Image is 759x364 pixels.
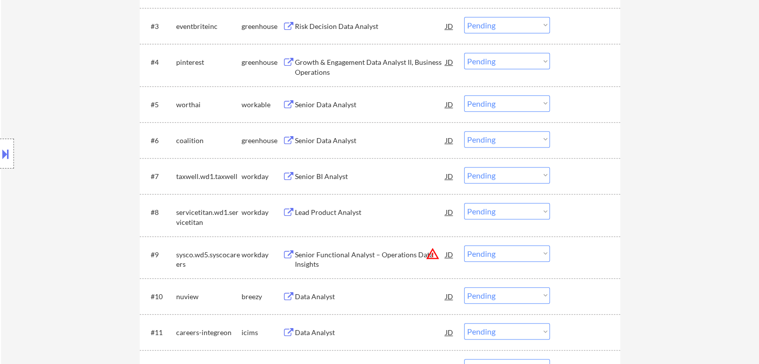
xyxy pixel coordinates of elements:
[176,172,242,182] div: taxwell.wd1.taxwell
[242,21,282,31] div: greenhouse
[295,328,446,338] div: Data Analyst
[445,167,455,185] div: JD
[445,131,455,149] div: JD
[295,207,446,217] div: Lead Product Analyst
[176,21,242,31] div: eventbriteinc
[445,323,455,341] div: JD
[151,292,168,302] div: #10
[176,136,242,146] div: coalition
[176,292,242,302] div: nuview
[151,328,168,338] div: #11
[242,328,282,338] div: icims
[151,21,168,31] div: #3
[151,250,168,260] div: #9
[445,53,455,71] div: JD
[242,292,282,302] div: breezy
[176,57,242,67] div: pinterest
[445,287,455,305] div: JD
[295,21,446,31] div: Risk Decision Data Analyst
[176,100,242,110] div: worthai
[295,57,446,77] div: Growth & Engagement Data Analyst II, Business Operations
[445,95,455,113] div: JD
[176,250,242,269] div: sysco.wd5.syscocareers
[295,100,446,110] div: Senior Data Analyst
[242,57,282,67] div: greenhouse
[242,100,282,110] div: workable
[242,250,282,260] div: workday
[242,172,282,182] div: workday
[176,328,242,338] div: careers-integreon
[426,247,440,261] button: warning_amber
[445,203,455,221] div: JD
[176,207,242,227] div: servicetitan.wd1.servicetitan
[242,136,282,146] div: greenhouse
[242,207,282,217] div: workday
[295,292,446,302] div: Data Analyst
[151,57,168,67] div: #4
[445,245,455,263] div: JD
[445,17,455,35] div: JD
[295,136,446,146] div: Senior Data Analyst
[295,250,446,269] div: Senior Functional Analyst – Operations Data Insights
[295,172,446,182] div: Senior BI Analyst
